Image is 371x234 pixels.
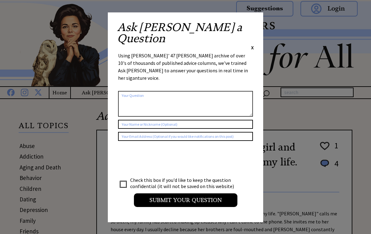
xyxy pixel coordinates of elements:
input: Submit your Question [134,193,237,207]
input: Your Name or Nickname (Optional) [118,120,253,129]
div: Using [PERSON_NAME]' 47 [PERSON_NAME] archive of over 10's of thousands of published advice colum... [118,52,253,88]
input: Your Email Address (Optional if you would like notifications on this post) [118,132,253,141]
h2: Ask [PERSON_NAME] a Question [117,22,254,44]
span: X [251,44,254,51]
td: Check this box if you'd like to keep the question confidential (it will not be saved on this webs... [130,177,240,190]
iframe: reCAPTCHA [118,147,213,171]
